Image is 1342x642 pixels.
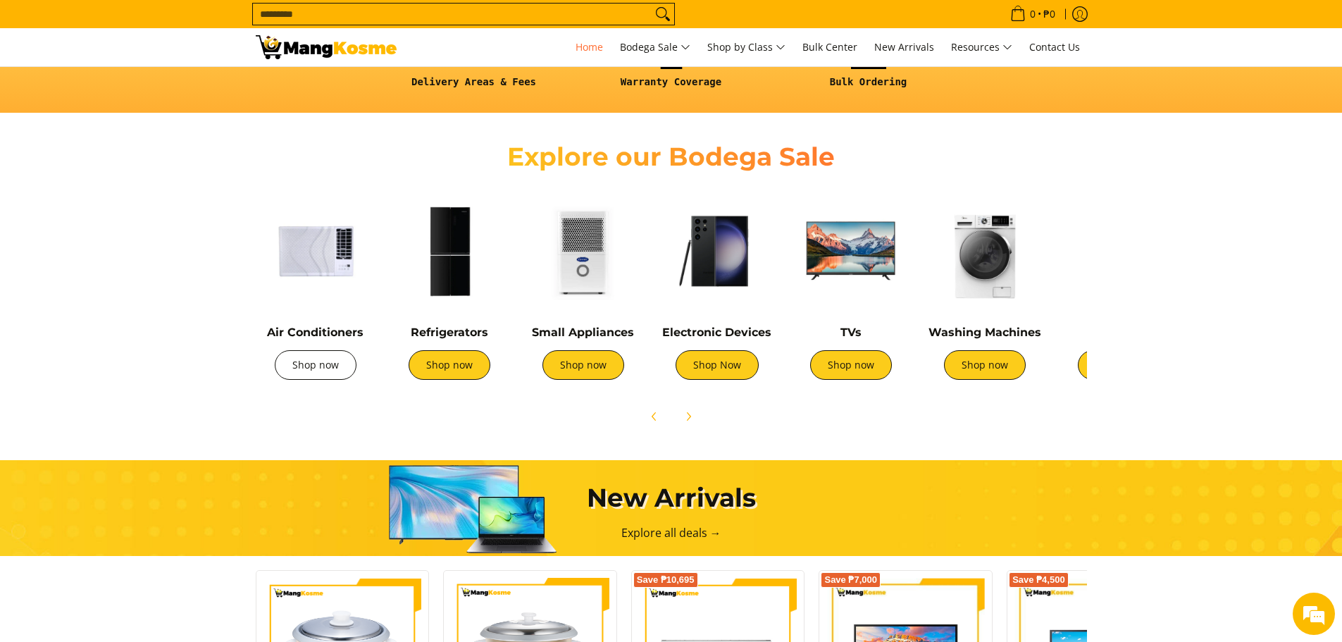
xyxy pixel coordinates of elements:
[1059,191,1179,311] img: Cookers
[925,191,1045,311] img: Washing Machines
[576,40,603,54] span: Home
[951,39,1012,56] span: Resources
[700,28,793,66] a: Shop by Class
[1012,576,1065,584] span: Save ₱4,500
[944,28,1019,66] a: Resources
[411,28,1087,66] nav: Main Menu
[676,350,759,380] a: Shop Now
[390,191,509,311] img: Refrigerators
[1078,350,1160,380] a: Shop now
[867,28,941,66] a: New Arrivals
[467,141,876,173] h2: Explore our Bodega Sale
[707,39,785,56] span: Shop by Class
[613,28,697,66] a: Bodega Sale
[824,576,877,584] span: Save ₱7,000
[810,350,892,380] a: Shop now
[652,4,674,25] button: Search
[1022,28,1087,66] a: Contact Us
[874,40,934,54] span: New Arrivals
[411,326,488,339] a: Refrigerators
[662,326,771,339] a: Electronic Devices
[409,350,490,380] a: Shop now
[802,40,857,54] span: Bulk Center
[275,350,356,380] a: Shop now
[620,39,690,56] span: Bodega Sale
[1029,40,1080,54] span: Contact Us
[256,35,397,59] img: Mang Kosme: Your Home Appliances Warehouse Sale Partner!
[542,350,624,380] a: Shop now
[532,326,634,339] a: Small Appliances
[639,401,670,432] button: Previous
[791,191,911,311] img: TVs
[1041,9,1057,19] span: ₱0
[256,191,375,311] img: Air Conditioners
[621,525,721,541] a: Explore all deals →
[840,326,862,339] a: TVs
[944,350,1026,380] a: Shop now
[795,28,864,66] a: Bulk Center
[569,28,610,66] a: Home
[1028,9,1038,19] span: 0
[928,326,1041,339] a: Washing Machines
[523,191,643,311] img: Small Appliances
[267,326,364,339] a: Air Conditioners
[637,576,695,584] span: Save ₱10,695
[673,401,704,432] button: Next
[657,191,777,311] img: Electronic Devices
[1006,6,1060,22] span: •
